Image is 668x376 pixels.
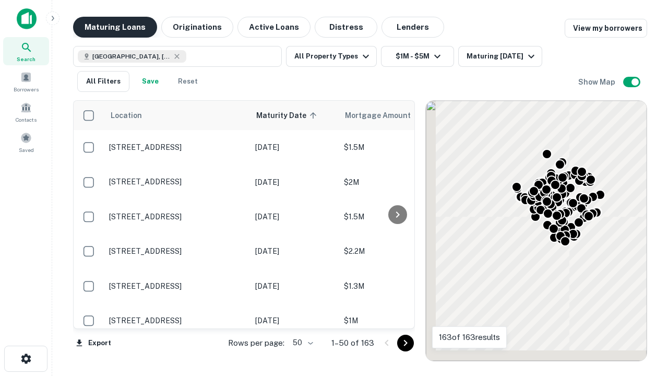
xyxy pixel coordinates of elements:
a: Borrowers [3,67,49,96]
a: Saved [3,128,49,156]
p: Rows per page: [228,337,284,349]
button: Save your search to get updates of matches that match your search criteria. [134,71,167,92]
a: Contacts [3,98,49,126]
th: Maturity Date [250,101,339,130]
p: $1.3M [344,280,448,292]
p: [STREET_ADDRESS] [109,177,245,186]
button: All Property Types [286,46,377,67]
th: Location [104,101,250,130]
button: Maturing Loans [73,17,157,38]
p: [STREET_ADDRESS] [109,316,245,325]
div: 50 [289,335,315,350]
span: Saved [19,146,34,154]
p: [STREET_ADDRESS] [109,143,245,152]
p: [DATE] [255,280,333,292]
p: $1.5M [344,142,448,153]
p: [DATE] [255,177,333,188]
span: [GEOGRAPHIC_DATA], [GEOGRAPHIC_DATA], [GEOGRAPHIC_DATA] [92,52,171,61]
p: [DATE] [255,142,333,153]
button: All Filters [77,71,129,92]
p: [STREET_ADDRESS] [109,246,245,256]
span: Search [17,55,35,63]
div: 0 0 [426,101,647,361]
img: capitalize-icon.png [17,8,37,29]
p: [DATE] [255,245,333,257]
p: 1–50 of 163 [331,337,374,349]
iframe: Chat Widget [616,292,668,343]
a: Search [3,37,49,65]
span: Maturity Date [256,109,320,122]
p: [STREET_ADDRESS] [109,212,245,221]
span: Location [110,109,142,122]
button: Reset [171,71,205,92]
div: Maturing [DATE] [467,50,538,63]
button: $1M - $5M [381,46,454,67]
button: Go to next page [397,335,414,351]
button: Originations [161,17,233,38]
button: Lenders [381,17,444,38]
th: Mortgage Amount [339,101,454,130]
button: Active Loans [237,17,311,38]
a: View my borrowers [565,19,647,38]
button: Distress [315,17,377,38]
p: $1.5M [344,211,448,222]
p: $1M [344,315,448,326]
p: $2.2M [344,245,448,257]
p: $2M [344,177,448,188]
h6: Show Map [578,76,617,88]
p: [STREET_ADDRESS] [109,281,245,291]
button: Export [73,335,114,351]
span: Borrowers [14,85,39,93]
p: 163 of 163 results [439,331,500,344]
button: [GEOGRAPHIC_DATA], [GEOGRAPHIC_DATA], [GEOGRAPHIC_DATA] [73,46,282,67]
span: Contacts [16,115,37,124]
p: [DATE] [255,211,333,222]
button: Maturing [DATE] [458,46,542,67]
p: [DATE] [255,315,333,326]
span: Mortgage Amount [345,109,424,122]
